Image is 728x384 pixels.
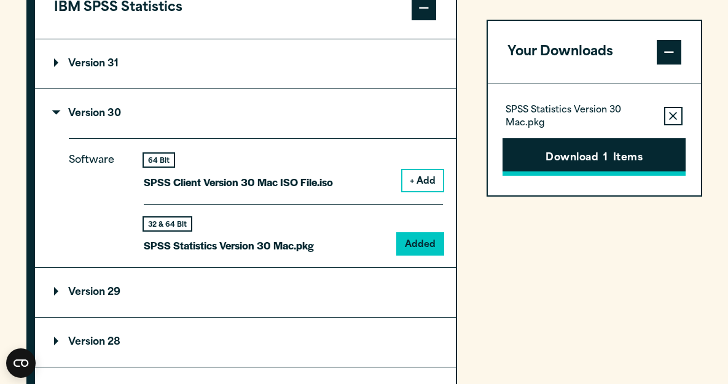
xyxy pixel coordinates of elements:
div: 32 & 64 Bit [144,217,191,230]
summary: Version 30 [35,89,456,138]
button: Download1Items [503,138,685,176]
p: Version 30 [54,109,121,119]
p: Software [69,152,124,245]
span: 1 [603,150,608,166]
summary: Version 31 [35,39,456,88]
button: Open CMP widget [6,348,36,378]
p: SPSS Statistics Version 30 Mac.pkg [144,237,314,254]
summary: Version 28 [35,318,456,367]
button: Added [397,233,443,254]
p: SPSS Statistics Version 30 Mac.pkg [506,104,654,129]
summary: Version 29 [35,268,456,317]
div: Your Downloads [488,83,701,195]
button: + Add [402,170,443,191]
p: Version 28 [54,337,120,347]
p: Version 29 [54,288,120,297]
div: 64 Bit [144,154,174,167]
p: Version 31 [54,59,119,69]
p: SPSS Client Version 30 Mac ISO File.iso [144,173,333,191]
button: Your Downloads [488,21,701,83]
